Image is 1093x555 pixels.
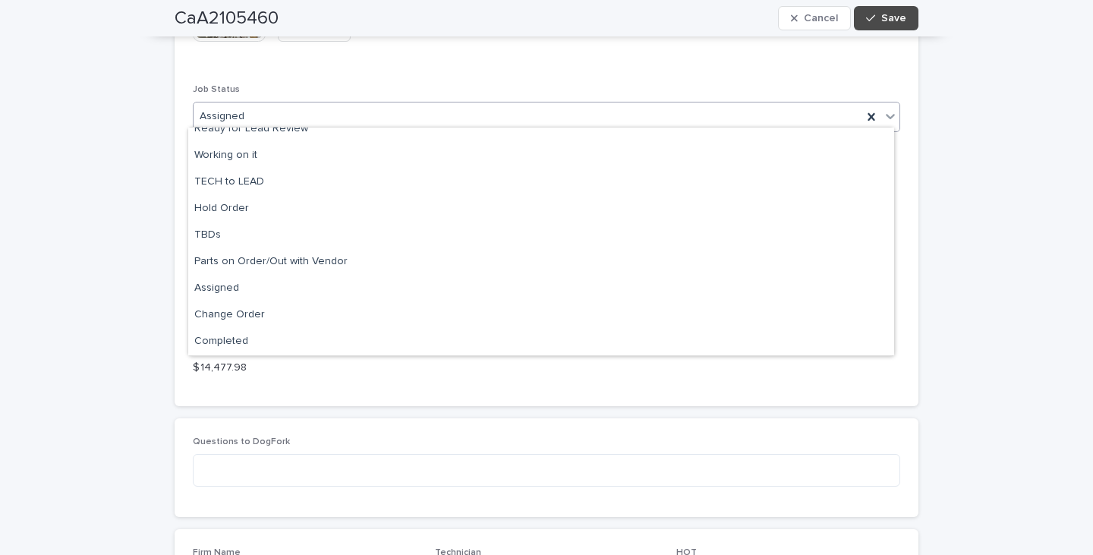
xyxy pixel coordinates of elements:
[881,13,906,24] span: Save
[854,6,918,30] button: Save
[193,85,240,94] span: Job Status
[193,437,290,446] span: Questions to DogFork
[175,8,279,30] h2: CaA2105460
[193,360,417,376] p: $ 14,477.98
[804,13,838,24] span: Cancel
[200,109,244,125] span: Assigned
[778,6,851,30] button: Cancel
